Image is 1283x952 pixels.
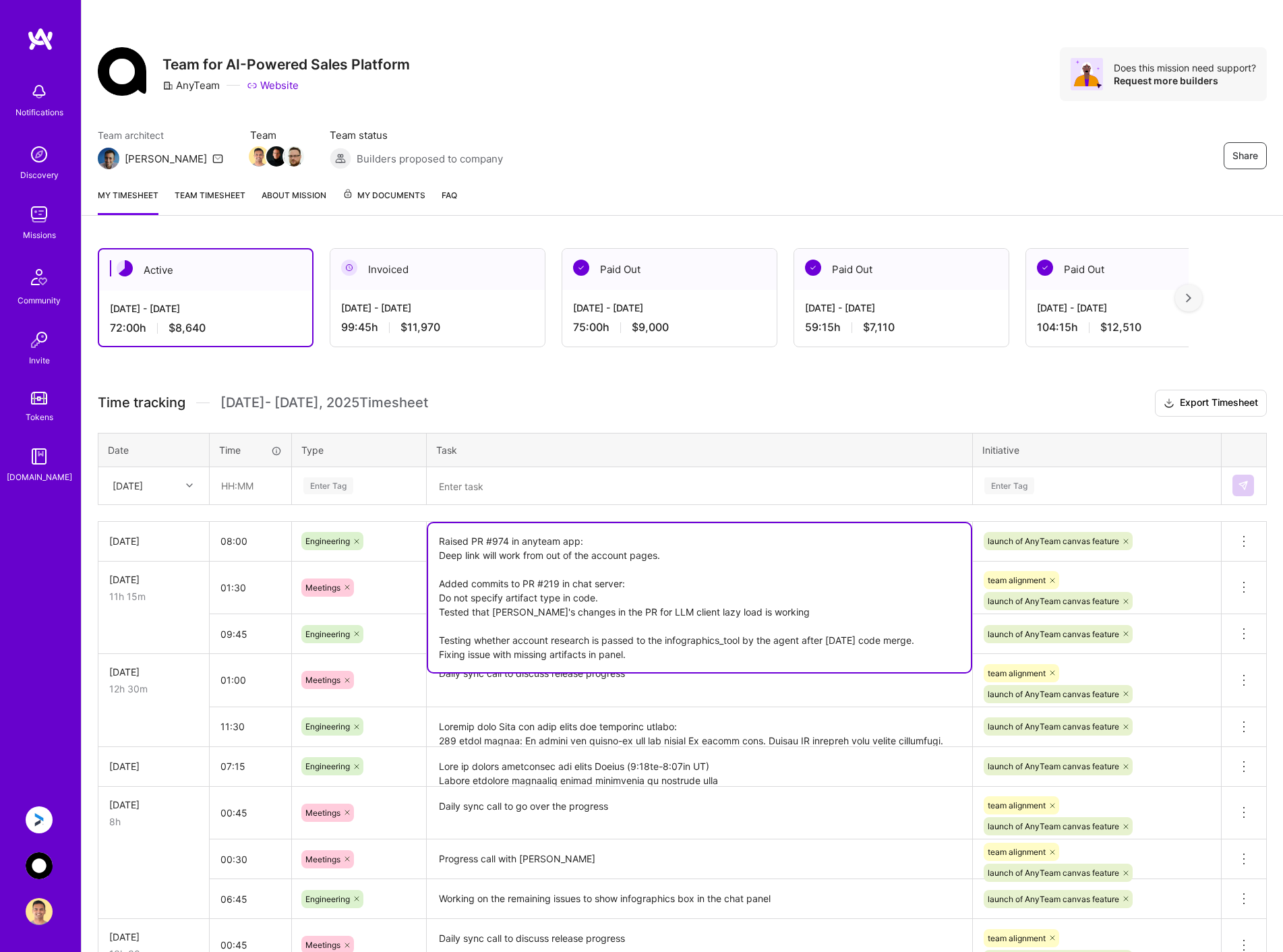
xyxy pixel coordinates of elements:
[1037,320,1230,334] div: 104:15 h
[305,940,340,950] span: Meetings
[20,168,59,182] div: Discovery
[268,145,285,168] a: Team Member Avatar
[109,759,198,773] div: [DATE]
[330,148,351,169] img: Builders proposed to company
[18,293,61,307] div: Community
[109,589,198,603] div: 11h 15m
[210,881,291,917] input: HH:MM
[110,301,301,316] div: [DATE] - [DATE]
[305,629,350,639] span: Engineering
[305,854,340,864] span: Meetings
[863,320,895,334] span: $7,110
[22,806,56,833] a: Anguleris: BIMsmart AI MVP
[305,808,340,818] span: Meetings
[428,748,971,785] textarea: Lore ip dolors ametconsec adi elits Doeius (9:18te-8:07in UT) Labore etdolore magnaaliq enimad mi...
[305,894,350,904] span: Engineering
[220,394,428,411] span: [DATE] - [DATE] , 2025 Timesheet
[794,249,1009,290] div: Paid Out
[805,301,998,315] div: [DATE] - [DATE]
[562,249,777,290] div: Paid Out
[219,443,282,457] div: Time
[305,583,340,593] span: Meetings
[305,675,340,685] span: Meetings
[26,806,53,833] img: Anguleris: BIMsmart AI MVP
[341,301,534,315] div: [DATE] - [DATE]
[26,326,53,353] img: Invite
[1186,293,1191,303] img: right
[110,321,301,335] div: 72:00 h
[982,443,1212,457] div: Initiative
[98,433,210,467] th: Date
[250,145,268,168] a: Team Member Avatar
[26,141,53,168] img: discovery
[1071,58,1103,90] img: Avatar
[988,933,1046,943] span: team alignment
[305,721,350,732] span: Engineering
[428,841,971,878] textarea: Progress call with [PERSON_NAME]
[22,898,56,925] a: User Avatar
[428,655,971,706] textarea: Daily sync call to discuss release progress
[162,80,173,91] i: icon CompanyGray
[573,260,589,276] img: Paid Out
[632,320,669,334] span: $9,000
[573,301,766,315] div: [DATE] - [DATE]
[284,146,304,167] img: Team Member Avatar
[109,798,198,812] div: [DATE]
[249,146,269,167] img: Team Member Avatar
[1155,390,1267,417] button: Export Timesheet
[988,894,1119,904] span: launch of AnyTeam canvas feature
[175,188,245,215] a: Team timesheet
[442,188,457,215] a: FAQ
[7,470,72,484] div: [DOMAIN_NAME]
[250,128,303,142] span: Team
[117,260,133,276] img: Active
[1238,480,1249,491] img: Submit
[210,662,291,698] input: HH:MM
[341,320,534,334] div: 99:45 h
[247,78,299,92] a: Website
[988,761,1119,771] span: launch of AnyTeam canvas feature
[1037,260,1053,276] img: Paid Out
[210,570,291,605] input: HH:MM
[988,721,1119,732] span: launch of AnyTeam canvas feature
[988,536,1119,546] span: launch of AnyTeam canvas feature
[428,523,971,672] textarea: Raised PR #974 in anyteam app: Deep link will work from out of the account pages. Added commits t...
[26,898,53,925] img: User Avatar
[428,709,971,746] textarea: Loremip dolo Sita con adip elits doe temporinc utlabo: 289 etdol magnaa: En admini ven quisno-ex ...
[305,536,350,546] span: Engineering
[988,596,1119,606] span: launch of AnyTeam canvas feature
[285,145,303,168] a: Team Member Avatar
[303,475,353,496] div: Enter Tag
[292,433,427,467] th: Type
[27,27,54,51] img: logo
[109,534,198,548] div: [DATE]
[210,841,291,877] input: HH:MM
[988,800,1046,810] span: team alignment
[98,188,158,215] a: My timesheet
[98,128,223,142] span: Team architect
[266,146,287,167] img: Team Member Avatar
[125,152,207,166] div: [PERSON_NAME]
[169,321,206,335] span: $8,640
[988,575,1046,585] span: team alignment
[1100,320,1141,334] span: $12,510
[26,201,53,228] img: teamwork
[26,410,53,424] div: Tokens
[186,482,193,489] i: icon Chevron
[330,249,545,290] div: Invoiced
[23,228,56,242] div: Missions
[357,152,503,166] span: Builders proposed to company
[210,748,291,784] input: HH:MM
[573,320,766,334] div: 75:00 h
[988,629,1119,639] span: launch of AnyTeam canvas feature
[22,852,56,879] a: AnyTeam: Team for AI-Powered Sales Platform
[98,148,119,169] img: Team Architect
[1114,61,1256,74] div: Does this mission need support?
[31,392,47,405] img: tokens
[428,788,971,839] textarea: Daily sync call to go over the progress
[162,56,410,73] h3: Team for AI-Powered Sales Platform
[23,261,55,293] img: Community
[98,47,146,96] img: Company Logo
[210,523,291,559] input: HH:MM
[212,153,223,164] i: icon Mail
